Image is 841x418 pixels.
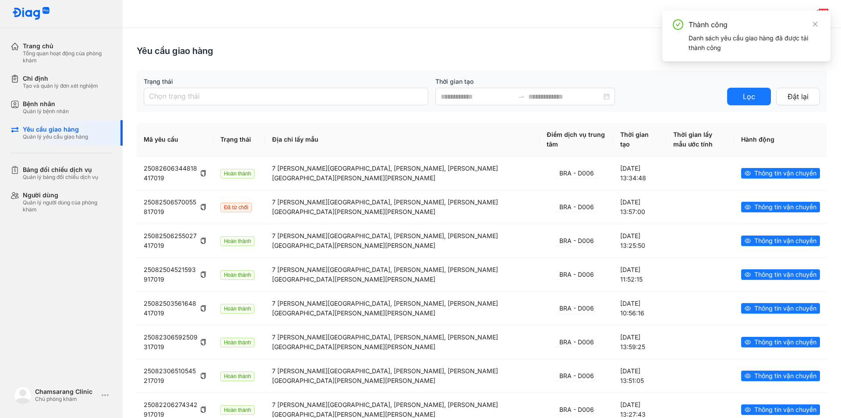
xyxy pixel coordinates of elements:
[754,371,816,381] span: Thông tin vận chuyển
[144,265,206,284] div: 25082504521593917019
[741,269,820,280] button: eyeThông tin vận chuyển
[613,224,666,257] td: [DATE] 13:25:50
[200,373,206,379] span: copy
[556,236,597,246] div: BRA - D006
[144,231,206,250] div: 25082506255027417019
[272,164,533,183] div: 7 [PERSON_NAME][GEOGRAPHIC_DATA], [PERSON_NAME], [PERSON_NAME][GEOGRAPHIC_DATA][PERSON_NAME][PERS...
[518,93,525,100] span: to
[776,88,820,105] button: Đặt lại
[613,257,666,291] td: [DATE] 11:52:15
[265,123,540,157] th: Địa chỉ lấy mẫu
[556,405,597,415] div: BRA - D006
[689,19,820,30] div: Thành công
[23,125,88,133] div: Yêu cầu giao hàng
[23,174,98,181] div: Quản lý bảng đối chiếu dịch vụ
[734,123,827,157] th: Hành động
[220,304,254,314] span: Hoàn thành
[14,386,32,404] img: logo
[556,371,597,381] div: BRA - D006
[556,304,597,314] div: BRA - D006
[12,7,50,21] img: logo
[220,236,254,246] span: Hoàn thành
[220,405,254,415] span: Hoàn thành
[754,270,816,279] span: Thông tin vận chuyển
[741,202,820,212] button: eyeThông tin vận chuyển
[689,33,820,53] div: Danh sách yêu cầu giao hàng đã được tải thành công
[556,202,597,212] div: BRA - D006
[673,19,683,30] span: check-circle
[23,50,112,64] div: Tổng quan hoạt động của phòng khám
[272,366,533,386] div: 7 [PERSON_NAME][GEOGRAPHIC_DATA], [PERSON_NAME], [PERSON_NAME][GEOGRAPHIC_DATA][PERSON_NAME][PERS...
[613,157,666,190] td: [DATE] 13:34:48
[666,123,734,157] th: Thời gian lấy mẫu ước tính
[745,305,751,311] span: eye
[23,75,98,82] div: Chỉ định
[556,337,597,347] div: BRA - D006
[745,204,751,210] span: eye
[743,91,755,102] span: Lọc
[144,164,206,183] div: 25082606344818417019
[556,270,597,280] div: BRA - D006
[754,168,816,178] span: Thông tin vận chuyển
[23,133,88,140] div: Quản lý yêu cầu giao hàng
[727,88,771,105] button: Lọc
[272,197,533,217] div: 7 [PERSON_NAME][GEOGRAPHIC_DATA], [PERSON_NAME], [PERSON_NAME][GEOGRAPHIC_DATA][PERSON_NAME][PERS...
[23,100,69,108] div: Bệnh nhân
[200,339,206,345] span: copy
[435,77,720,86] label: Thời gian tạo
[272,231,533,250] div: 7 [PERSON_NAME][GEOGRAPHIC_DATA], [PERSON_NAME], [PERSON_NAME][GEOGRAPHIC_DATA][PERSON_NAME][PERS...
[745,373,751,379] span: eye
[741,236,820,246] button: eyeThông tin vận chuyển
[23,191,112,199] div: Người dùng
[818,8,829,14] span: 240
[754,236,816,246] span: Thông tin vận chuyển
[200,272,206,278] span: copy
[754,202,816,212] span: Thông tin vận chuyển
[745,407,751,413] span: eye
[518,93,525,100] span: swap-right
[220,203,252,212] span: Đã từ chối
[754,405,816,414] span: Thông tin vận chuyển
[35,388,98,396] div: Chamsarang Clinic
[272,332,533,352] div: 7 [PERSON_NAME][GEOGRAPHIC_DATA], [PERSON_NAME], [PERSON_NAME][GEOGRAPHIC_DATA][PERSON_NAME][PERS...
[23,42,112,50] div: Trang chủ
[200,305,206,311] span: copy
[741,303,820,314] button: eyeThông tin vận chuyển
[144,77,428,86] label: Trạng thái
[213,123,265,157] th: Trạng thái
[144,197,206,217] div: 25082506570055817019
[272,265,533,284] div: 7 [PERSON_NAME][GEOGRAPHIC_DATA], [PERSON_NAME], [PERSON_NAME][GEOGRAPHIC_DATA][PERSON_NAME][PERS...
[540,123,613,157] th: Điểm dịch vụ trung tâm
[35,396,98,403] div: Chủ phòng khám
[137,45,213,57] div: Yêu cầu giao hàng
[613,190,666,224] td: [DATE] 13:57:00
[23,82,98,89] div: Tạo và quản lý đơn xét nghiệm
[220,169,254,179] span: Hoàn thành
[556,168,597,179] div: BRA - D006
[220,270,254,280] span: Hoàn thành
[220,338,254,347] span: Hoàn thành
[754,337,816,347] span: Thông tin vận chuyển
[745,238,751,244] span: eye
[613,325,666,359] td: [DATE] 13:59:25
[23,108,69,115] div: Quản lý bệnh nhân
[144,299,206,318] div: 25082503561648417019
[754,304,816,313] span: Thông tin vận chuyển
[741,371,820,381] button: eyeThông tin vận chuyển
[741,337,820,347] button: eyeThông tin vận chuyển
[272,299,533,318] div: 7 [PERSON_NAME][GEOGRAPHIC_DATA], [PERSON_NAME], [PERSON_NAME][GEOGRAPHIC_DATA][PERSON_NAME][PERS...
[613,291,666,325] td: [DATE] 10:56:16
[144,332,206,352] div: 25082306592509317019
[745,170,751,176] span: eye
[745,339,751,345] span: eye
[200,407,206,413] span: copy
[220,372,254,381] span: Hoàn thành
[613,359,666,393] td: [DATE] 13:51:05
[741,404,820,415] button: eyeThông tin vận chuyển
[23,199,112,213] div: Quản lý người dùng của phòng khám
[200,238,206,244] span: copy
[812,21,818,27] span: close
[144,366,206,386] div: 25082306510545217019
[613,123,666,157] th: Thời gian tạo
[788,91,809,102] span: Đặt lại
